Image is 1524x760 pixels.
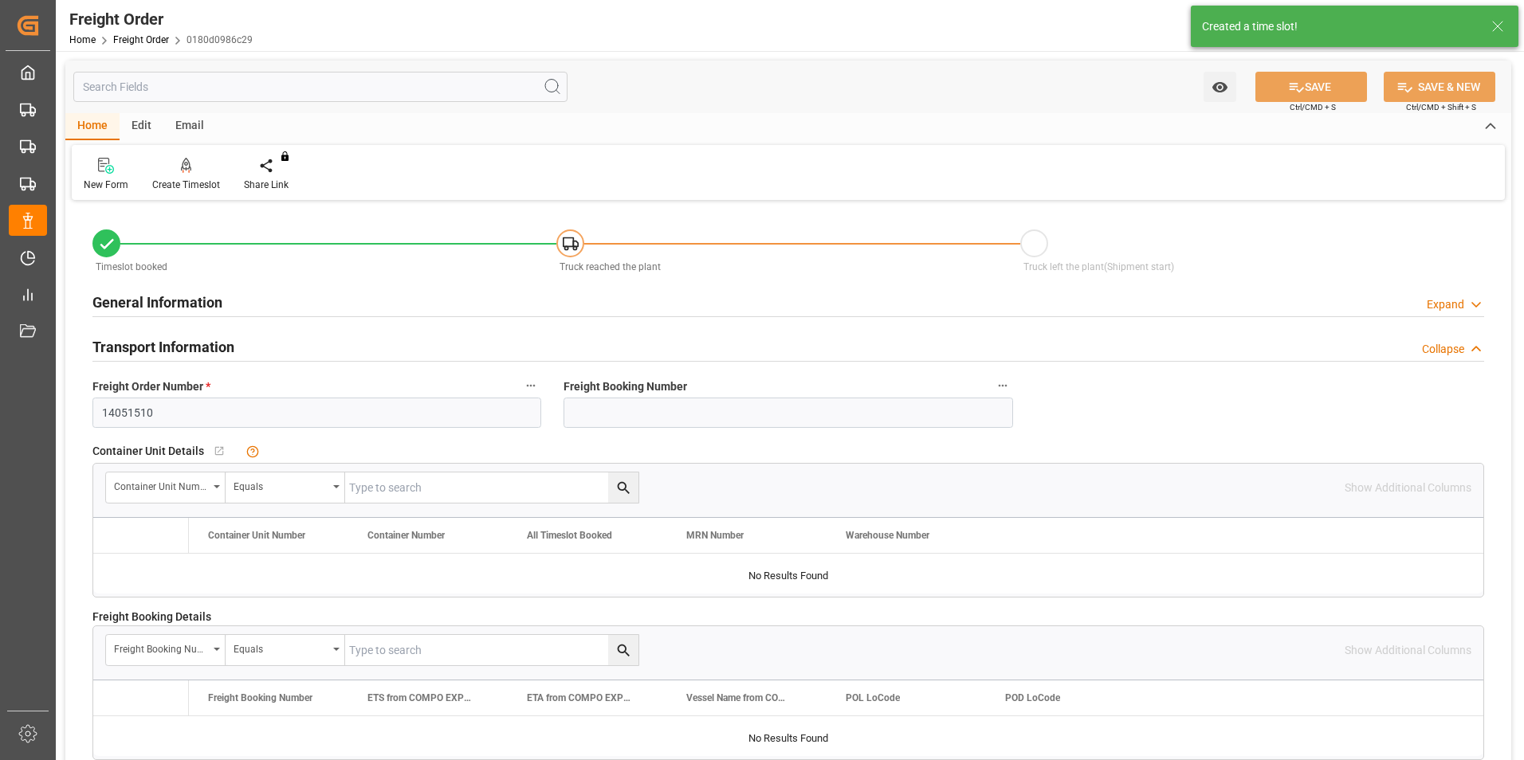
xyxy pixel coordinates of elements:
div: Edit [120,113,163,140]
span: Truck reached the plant [560,261,661,272]
div: Email [163,113,216,140]
button: search button [608,635,638,665]
span: All Timeslot Booked [527,530,612,541]
span: Freight Booking Number [564,378,687,395]
span: ETS from COMPO EXPERT [367,692,474,703]
div: Collapse [1422,341,1464,358]
div: Home [65,113,120,140]
div: Freight Booking Number [114,638,208,656]
div: Container Unit Number [114,476,208,494]
button: open menu [226,635,345,665]
div: Equals [234,638,328,656]
span: MRN Number [686,530,744,541]
button: Freight Booking Number [992,375,1013,396]
button: search button [608,472,638,503]
h2: Transport Information [92,336,234,358]
div: Equals [234,476,328,494]
span: Vessel Name from COMPO EXPERT [686,692,793,703]
input: Search Fields [73,72,568,102]
span: Freight Booking Number [208,692,312,703]
button: SAVE & NEW [1384,72,1495,102]
div: Expand [1427,296,1464,313]
input: Type to search [345,635,638,665]
h2: General Information [92,292,222,313]
span: ETA from COMPO EXPERT [527,692,634,703]
div: New Form [84,178,128,192]
span: Freight Order Number [92,378,210,395]
button: Freight Order Number * [520,375,541,396]
div: Freight Order [69,7,253,31]
button: open menu [226,472,345,503]
span: Truck left the plant(Shipment start) [1023,261,1174,272]
span: Ctrl/CMD + S [1290,101,1336,113]
a: Home [69,34,96,45]
span: Container Unit Number [208,530,305,541]
span: Warehouse Number [846,530,929,541]
span: Freight Booking Details [92,609,211,625]
span: Ctrl/CMD + Shift + S [1406,101,1476,113]
button: open menu [1204,72,1236,102]
div: Create Timeslot [152,178,220,192]
span: Container Unit Details [92,443,204,460]
span: POD LoCode [1005,692,1060,703]
span: POL LoCode [846,692,900,703]
input: Type to search [345,472,638,503]
button: open menu [106,635,226,665]
span: Container Number [367,530,445,541]
button: SAVE [1255,72,1367,102]
a: Freight Order [113,34,169,45]
span: Timeslot booked [96,261,167,272]
div: Created a time slot! [1202,18,1476,35]
button: open menu [106,472,226,503]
